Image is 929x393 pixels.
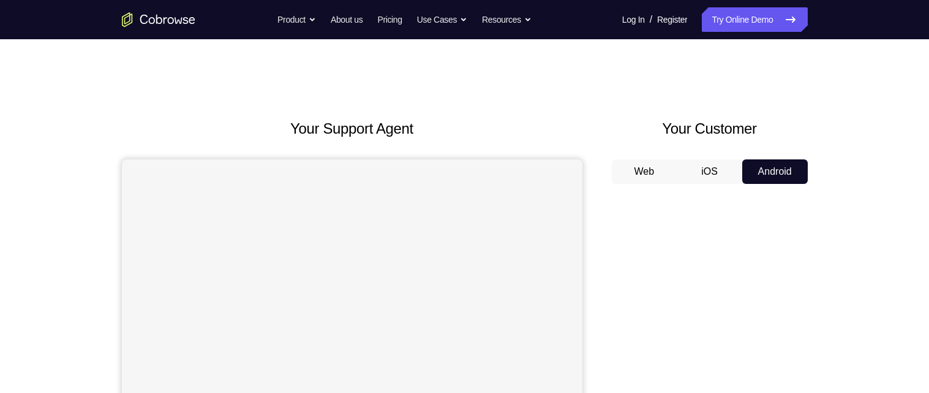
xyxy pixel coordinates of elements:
a: Try Online Demo [702,7,807,32]
a: Pricing [377,7,402,32]
h2: Your Support Agent [122,118,582,140]
h2: Your Customer [612,118,808,140]
span: / [650,12,652,27]
a: About us [331,7,363,32]
button: Web [612,159,677,184]
button: Product [277,7,316,32]
button: Use Cases [417,7,467,32]
a: Go to the home page [122,12,195,27]
a: Register [657,7,687,32]
button: Resources [482,7,532,32]
button: iOS [677,159,742,184]
button: Android [742,159,808,184]
a: Log In [622,7,645,32]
